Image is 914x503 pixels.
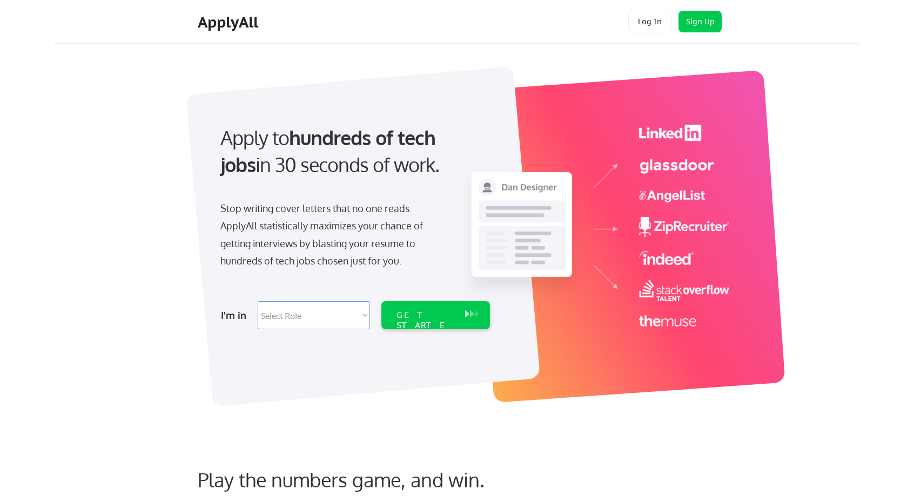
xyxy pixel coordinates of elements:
[628,11,671,32] button: Log In
[396,310,454,341] div: GET STARTED
[220,200,442,270] div: Stop writing cover letters that no one reads. ApplyAll statistically maximizes your chance of get...
[198,468,533,491] div: Play the numbers game, and win.
[220,124,486,179] div: Apply to in 30 seconds of work.
[220,125,440,176] strong: hundreds of tech jobs
[198,13,261,31] div: ApplyAll
[221,307,251,324] div: I'm in
[678,11,722,32] button: Sign Up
